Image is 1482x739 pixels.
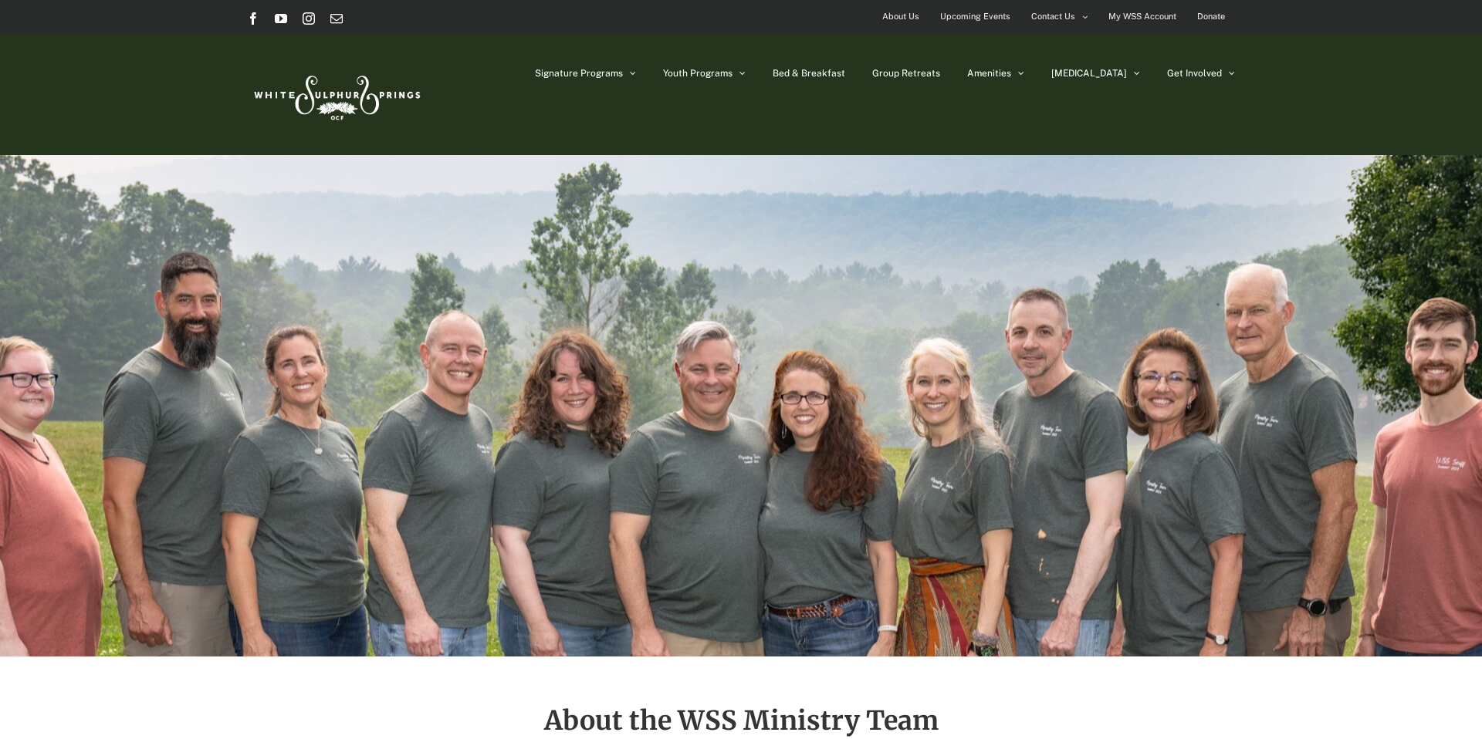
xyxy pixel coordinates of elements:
span: Contact Us [1031,5,1075,28]
a: YouTube [275,12,287,25]
span: Get Involved [1167,69,1222,78]
a: Instagram [303,12,315,25]
a: Get Involved [1167,35,1235,112]
span: Donate [1197,5,1225,28]
a: Youth Programs [663,35,746,112]
span: My WSS Account [1108,5,1176,28]
a: Email [330,12,343,25]
span: Youth Programs [663,69,733,78]
a: Facebook [247,12,259,25]
img: White Sulphur Springs Logo [247,59,425,131]
span: Group Retreats [872,69,940,78]
a: Signature Programs [535,35,636,112]
span: Signature Programs [535,69,623,78]
span: About Us [882,5,919,28]
span: [MEDICAL_DATA] [1051,69,1127,78]
h2: About the WSS Ministry Team [247,707,1235,734]
a: Amenities [967,35,1024,112]
span: Upcoming Events [940,5,1010,28]
span: Amenities [967,69,1011,78]
a: Bed & Breakfast [773,35,845,112]
a: [MEDICAL_DATA] [1051,35,1140,112]
nav: Main Menu [535,35,1235,112]
a: Group Retreats [872,35,940,112]
span: Bed & Breakfast [773,69,845,78]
